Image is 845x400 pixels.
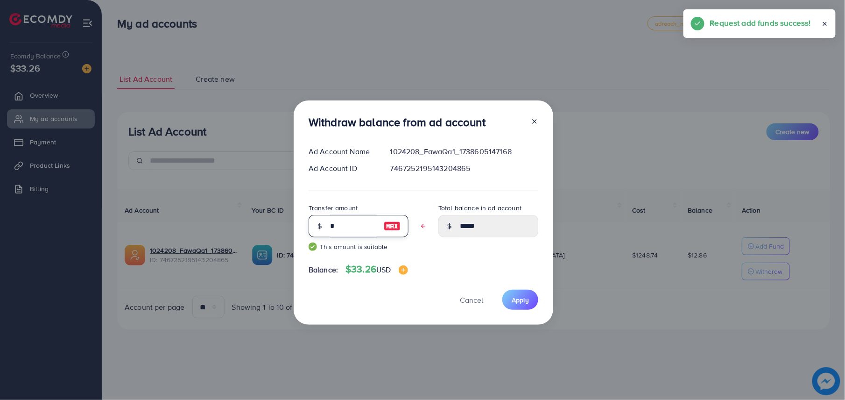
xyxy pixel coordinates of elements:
h4: $33.26 [345,264,408,275]
label: Total balance in ad account [438,203,521,213]
img: guide [309,243,317,251]
span: Apply [512,295,529,305]
h5: Request add funds success! [710,17,811,29]
img: image [399,265,408,275]
label: Transfer amount [309,203,358,213]
div: 7467252195143204865 [383,163,546,174]
div: Ad Account ID [301,163,383,174]
span: Cancel [460,295,483,305]
span: Balance: [309,264,338,275]
small: This amount is suitable [309,242,408,251]
button: Apply [502,290,538,310]
div: 1024208_FawaQa1_1738605147168 [383,146,546,157]
button: Cancel [448,290,495,310]
img: image [384,221,401,232]
h3: Withdraw balance from ad account [309,115,486,129]
div: Ad Account Name [301,146,383,157]
span: USD [376,264,391,275]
